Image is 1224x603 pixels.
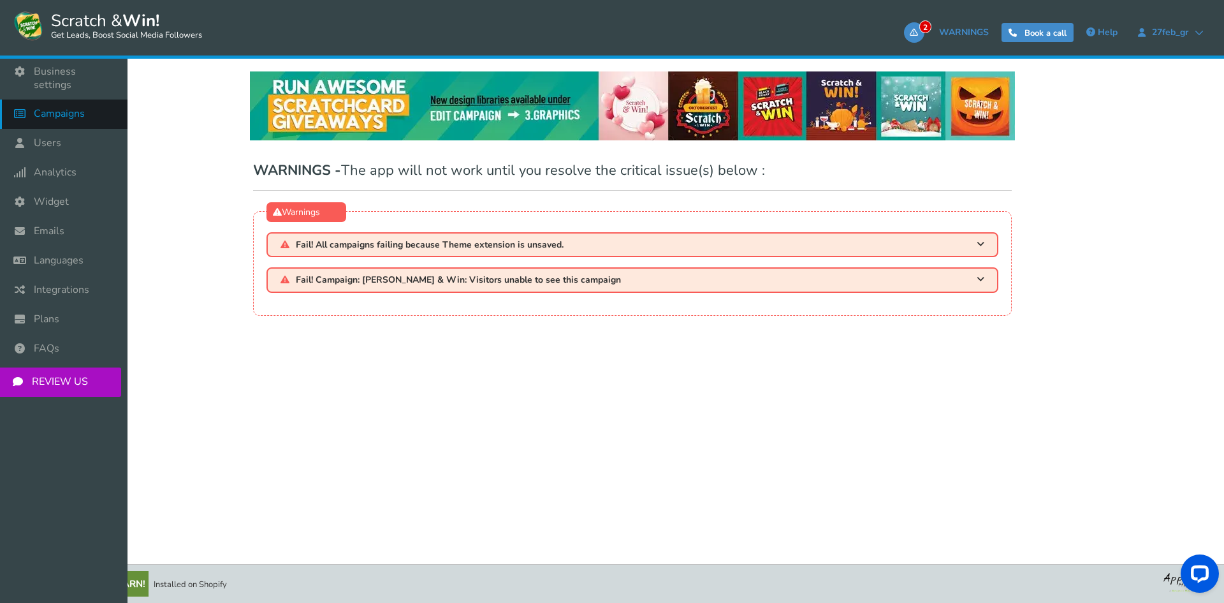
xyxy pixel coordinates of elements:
[13,10,45,41] img: Scratch and Win
[904,22,995,43] a: 2WARNINGS
[34,195,69,209] span: Widget
[1146,27,1195,38] span: 27feb_gr
[34,342,59,355] span: FAQs
[1098,26,1118,38] span: Help
[1080,22,1124,43] a: Help
[34,65,115,92] span: Business settings
[122,10,159,32] strong: Win!
[919,20,931,33] span: 2
[266,202,346,222] div: Warnings
[51,31,202,41] small: Get Leads, Boost Social Media Followers
[154,579,227,590] span: Installed on Shopify
[32,375,88,389] span: REVIEW US
[1170,549,1224,603] iframe: LiveChat chat widget
[34,254,84,267] span: Languages
[253,161,341,180] span: WARNINGS -
[34,313,59,326] span: Plans
[1024,27,1067,39] span: Book a call
[296,240,564,249] span: Fail! All campaigns failing because Theme extension is unsaved.
[34,283,89,297] span: Integrations
[296,275,621,285] span: Fail! Campaign: [PERSON_NAME] & Win: Visitors unable to see this campaign
[253,164,1012,191] h1: The app will not work until you resolve the critical issue(s) below :
[13,10,202,41] a: Scratch &Win! Get Leads, Boost Social Media Followers
[34,137,61,150] span: Users
[939,26,989,38] span: WARNINGS
[1002,23,1074,42] a: Book a call
[34,107,85,121] span: Campaigns
[250,71,1015,140] img: festival-poster-2020.webp
[34,166,76,179] span: Analytics
[45,10,202,41] span: Scratch &
[34,225,64,238] span: Emails
[1163,571,1214,592] img: bg_logo_foot.webp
